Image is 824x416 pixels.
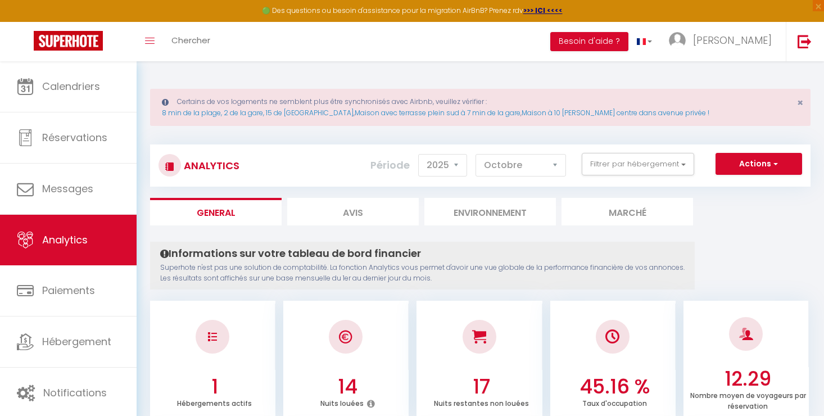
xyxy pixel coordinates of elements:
[424,198,556,225] li: Environnement
[562,198,693,225] li: Marché
[150,89,811,126] div: Certains de vos logements ne semblent plus être synchronisés avec Airbnb, veuillez vérifier : , ,
[582,396,647,408] p: Taux d'occupation
[42,334,111,349] span: Hébergement
[550,32,628,51] button: Besoin d'aide ?
[43,386,107,400] span: Notifications
[156,375,273,399] h3: 1
[42,182,93,196] span: Messages
[320,396,364,408] p: Nuits louées
[160,247,685,260] h4: Informations sur votre tableau de bord financier
[289,375,406,399] h3: 14
[34,31,103,51] img: Super Booking
[797,98,803,108] button: Close
[208,332,217,341] img: NO IMAGE
[716,153,802,175] button: Actions
[160,263,685,284] p: Superhote n'est pas une solution de comptabilité. La fonction Analytics vous permet d'avoir une v...
[42,283,95,297] span: Paiements
[523,6,563,15] a: >>> ICI <<<<
[797,96,803,110] span: ×
[669,32,686,49] img: ...
[42,130,107,144] span: Réservations
[150,198,282,225] li: General
[181,153,239,178] h3: Analytics
[798,34,812,48] img: logout
[556,375,673,399] h3: 45.16 %
[690,367,806,391] h3: 12.29
[287,198,419,225] li: Avis
[42,233,88,247] span: Analytics
[690,388,806,411] p: Nombre moyen de voyageurs par réservation
[582,153,694,175] button: Filtrer par hébergement
[163,22,219,61] a: Chercher
[693,33,772,47] span: [PERSON_NAME]
[370,153,410,178] label: Période
[177,396,252,408] p: Hébergements actifs
[355,108,520,117] a: Maison avec terrasse plein sud à 7 min de la gare
[42,79,100,93] span: Calendriers
[171,34,210,46] span: Chercher
[423,375,540,399] h3: 17
[660,22,786,61] a: ... [PERSON_NAME]
[162,108,354,117] a: 8 min de la plage, 2 de la gare, 15 de [GEOGRAPHIC_DATA]
[434,396,529,408] p: Nuits restantes non louées
[522,108,709,117] a: Maison à 10 [PERSON_NAME] centre dans avenue privée !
